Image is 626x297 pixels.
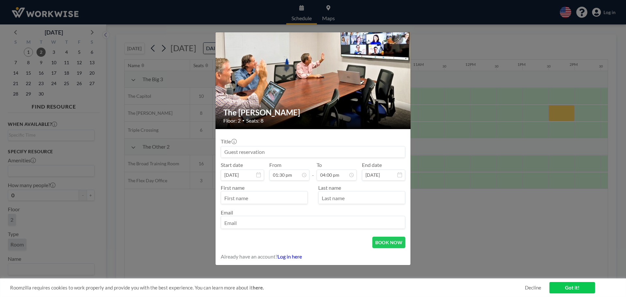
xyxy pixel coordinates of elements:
label: Start date [221,162,243,168]
span: • [242,118,245,123]
input: Email [221,217,405,229]
span: Seats: 8 [246,117,263,124]
h2: The [PERSON_NAME] [223,108,403,117]
span: Roomzilla requires cookies to work properly and provide you with the best experience. You can lea... [10,285,525,291]
img: 537.jpg [216,7,411,154]
button: BOOK NOW [372,237,405,248]
label: Title [221,138,236,145]
label: Email [221,209,233,215]
label: Last name [318,185,341,191]
input: Guest reservation [221,146,405,157]
a: here. [253,285,264,290]
label: End date [362,162,382,168]
span: - [312,164,314,178]
label: First name [221,185,245,191]
label: To [317,162,322,168]
a: Got it! [549,282,595,293]
span: Floor: 2 [223,117,241,124]
input: First name [221,193,307,204]
label: From [269,162,281,168]
span: Already have an account? [221,253,277,260]
a: Decline [525,285,541,291]
a: Log in here [277,253,302,260]
input: Last name [319,193,405,204]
